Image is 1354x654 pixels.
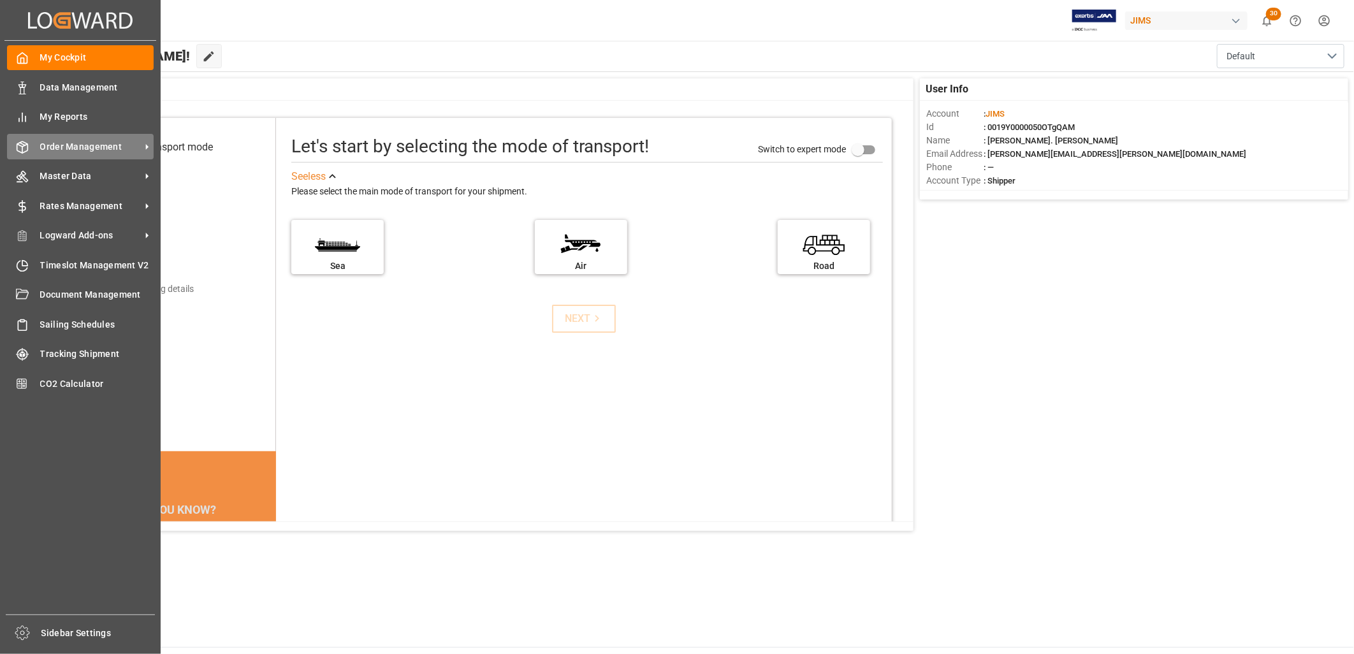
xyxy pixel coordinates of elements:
[984,149,1246,159] span: : [PERSON_NAME][EMAIL_ADDRESS][PERSON_NAME][DOMAIN_NAME]
[298,259,377,273] div: Sea
[984,136,1118,145] span: : [PERSON_NAME]. [PERSON_NAME]
[984,176,1015,185] span: : Shipper
[926,174,984,187] span: Account Type
[7,75,154,99] a: Data Management
[926,161,984,174] span: Phone
[291,184,882,200] div: Please select the main mode of transport for your shipment.
[41,627,156,640] span: Sidebar Settings
[984,109,1005,119] span: :
[114,282,194,296] div: Add shipping details
[40,229,141,242] span: Logward Add-ons
[40,81,154,94] span: Data Management
[984,122,1075,132] span: : 0019Y0000050OTgQAM
[565,311,604,326] div: NEXT
[40,288,154,302] span: Document Management
[1217,44,1344,68] button: open menu
[7,282,154,307] a: Document Management
[552,305,616,333] button: NEXT
[291,169,326,184] div: See less
[758,144,846,154] span: Switch to expert mode
[926,107,984,120] span: Account
[291,133,649,160] div: Let's start by selecting the mode of transport!
[40,140,141,154] span: Order Management
[7,312,154,337] a: Sailing Schedules
[926,147,984,161] span: Email Address
[40,110,154,124] span: My Reports
[1125,8,1253,33] button: JIMS
[7,105,154,129] a: My Reports
[1227,50,1255,63] span: Default
[926,82,969,97] span: User Info
[40,347,154,361] span: Tracking Shipment
[1125,11,1248,30] div: JIMS
[784,259,864,273] div: Road
[7,45,154,70] a: My Cockpit
[926,120,984,134] span: Id
[1253,6,1281,35] button: show 30 new notifications
[40,318,154,331] span: Sailing Schedules
[53,44,190,68] span: Hello [PERSON_NAME]!
[40,51,154,64] span: My Cockpit
[986,109,1005,119] span: JIMS
[926,134,984,147] span: Name
[1266,8,1281,20] span: 30
[984,163,994,172] span: : —
[1072,10,1116,32] img: Exertis%20JAM%20-%20Email%20Logo.jpg_1722504956.jpg
[7,342,154,367] a: Tracking Shipment
[1281,6,1310,35] button: Help Center
[40,377,154,391] span: CO2 Calculator
[40,170,141,183] span: Master Data
[7,252,154,277] a: Timeslot Management V2
[40,200,141,213] span: Rates Management
[541,259,621,273] div: Air
[40,259,154,272] span: Timeslot Management V2
[7,371,154,396] a: CO2 Calculator
[114,140,213,155] div: Select transport mode
[71,496,277,523] div: DID YOU KNOW?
